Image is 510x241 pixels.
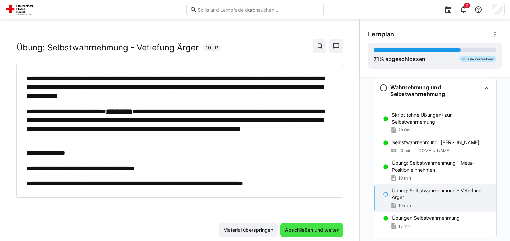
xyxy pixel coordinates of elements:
[392,160,491,173] p: Übung: Selbstwahrnehmung - Meta-Position einnehmen
[398,148,411,153] span: 20 min
[222,227,274,233] span: Material überspringen
[374,55,425,63] div: % abgeschlossen
[16,43,199,53] h2: Übung: Selbstwahrnehmung - Vetiefung Ärger
[392,112,491,125] p: Skript (ohne Übungen) zur Selbstwahrnemung
[392,215,460,221] p: Übungen Selbstwahrnehmung
[398,203,411,208] span: 10 min
[280,223,343,237] button: Abschließen und weiter
[417,148,451,153] span: [DOMAIN_NAME]
[398,175,411,181] span: 10 min
[392,139,479,146] p: Selbstwahrnehmung: [PERSON_NAME]
[284,227,340,233] span: Abschließen und weiter
[459,56,496,62] div: 4h 30m verbleibend
[466,3,468,8] span: 2
[390,84,481,97] h3: Wahrnehmung und Selbstwahrnehmung
[197,7,320,13] input: Skills und Lernpfade durchsuchen…
[374,56,379,62] span: 71
[398,127,410,133] span: 2h 0m
[398,223,411,229] span: 15 min
[206,44,218,51] span: 10 LP
[368,31,394,38] span: Lernplan
[392,187,491,201] p: Übung: Selbstwahrnehmung - Vetiefung Ärger
[219,223,278,237] button: Material überspringen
